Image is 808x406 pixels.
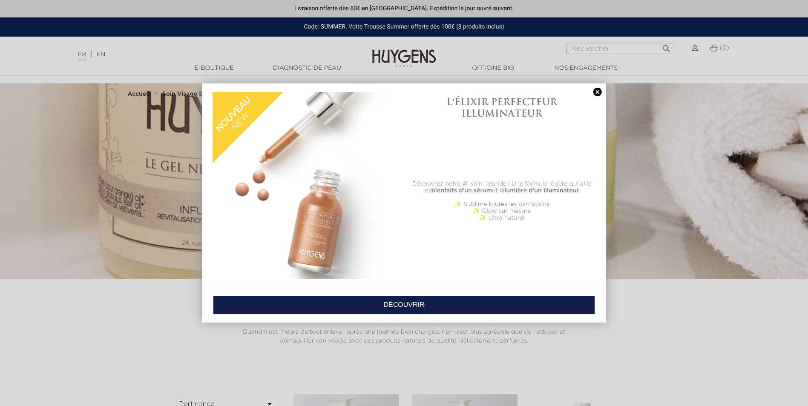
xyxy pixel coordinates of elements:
b: bienfaits d'un sérum [431,188,492,194]
a: DÉCOUVRIR [213,296,595,315]
h1: L'ÉLIXIR PERFECTEUR ILLUMINATEUR [408,96,595,119]
p: Découvrez notre #1 soin hybride ! Une formule légère qui allie les et la . [408,180,595,194]
b: lumière d'un illuminateur [505,188,579,194]
p: ✨ Glow sur mesure [408,208,595,214]
p: ✨ Sublime toutes les carnations [408,201,595,208]
p: ✨ Ultra naturel [408,214,595,221]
